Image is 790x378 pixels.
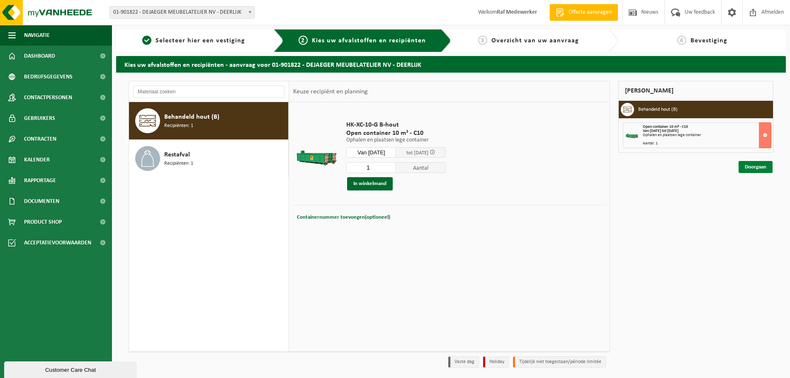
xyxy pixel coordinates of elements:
h2: Kies uw afvalstoffen en recipiënten - aanvraag voor 01-901822 - DEJAEGER MEUBELATELIER NV - DEERLIJK [116,56,786,72]
div: Ophalen en plaatsen lege container [643,133,771,137]
span: Containernummer toevoegen(optioneel) [297,215,390,220]
strong: Raf Medewerker [497,9,537,15]
span: Product Shop [24,212,62,232]
li: Holiday [483,356,509,368]
span: Open container 10 m³ - C10 [346,129,446,137]
span: Aantal [396,162,446,173]
span: 2 [299,36,308,45]
span: Kalender [24,149,50,170]
a: 1Selecteer hier een vestiging [120,36,267,46]
span: Selecteer hier een vestiging [156,37,245,44]
span: 4 [677,36,686,45]
button: In winkelmand [347,177,393,190]
span: Behandeld hout (B) [164,112,219,122]
a: Doorgaan [739,161,773,173]
span: Gebruikers [24,108,55,129]
a: Offerte aanvragen [549,4,618,21]
span: Recipiënten: 1 [164,160,193,168]
input: Materiaal zoeken [133,85,284,98]
span: 01-901822 - DEJAEGER MEUBELATELIER NV - DEERLIJK [110,7,254,18]
li: Vaste dag [448,356,479,368]
span: Kies uw afvalstoffen en recipiënten [312,37,426,44]
span: Recipiënten: 1 [164,122,193,130]
span: Contactpersonen [24,87,72,108]
p: Ophalen en plaatsen lege container [346,137,446,143]
span: Bedrijfsgegevens [24,66,73,87]
div: Keuze recipiënt en planning [289,81,372,102]
span: HK-XC-10-G B-hout [346,121,446,129]
span: Contracten [24,129,56,149]
h3: Behandeld hout (B) [638,103,678,116]
span: 1 [142,36,151,45]
button: Behandeld hout (B) Recipiënten: 1 [129,102,289,140]
span: 01-901822 - DEJAEGER MEUBELATELIER NV - DEERLIJK [109,6,255,19]
span: Documenten [24,191,59,212]
span: Restafval [164,150,190,160]
span: Bevestiging [690,37,727,44]
div: [PERSON_NAME] [618,81,773,101]
span: Acceptatievoorwaarden [24,232,91,253]
strong: Van [DATE] tot [DATE] [643,129,678,133]
span: Open container 10 m³ - C10 [643,124,688,129]
span: Rapportage [24,170,56,191]
div: Aantal: 1 [643,141,771,146]
input: Selecteer datum [346,147,396,158]
span: Overzicht van uw aanvraag [491,37,579,44]
span: Dashboard [24,46,55,66]
span: 3 [478,36,487,45]
span: Navigatie [24,25,50,46]
span: tot [DATE] [406,150,428,156]
button: Restafval Recipiënten: 1 [129,140,289,177]
iframe: chat widget [4,360,139,378]
li: Tijdelijk niet toegestaan/période limitée [513,356,606,368]
span: Offerte aanvragen [566,8,614,17]
button: Containernummer toevoegen(optioneel) [296,212,391,223]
